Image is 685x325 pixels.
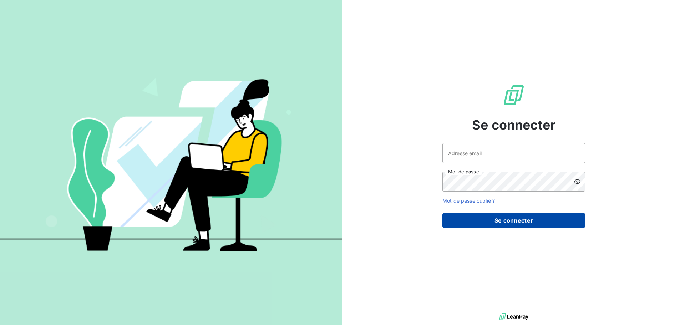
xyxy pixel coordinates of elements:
[472,115,555,134] span: Se connecter
[442,143,585,163] input: placeholder
[442,198,495,204] a: Mot de passe oublié ?
[442,213,585,228] button: Se connecter
[502,84,525,107] img: Logo LeanPay
[499,311,528,322] img: logo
